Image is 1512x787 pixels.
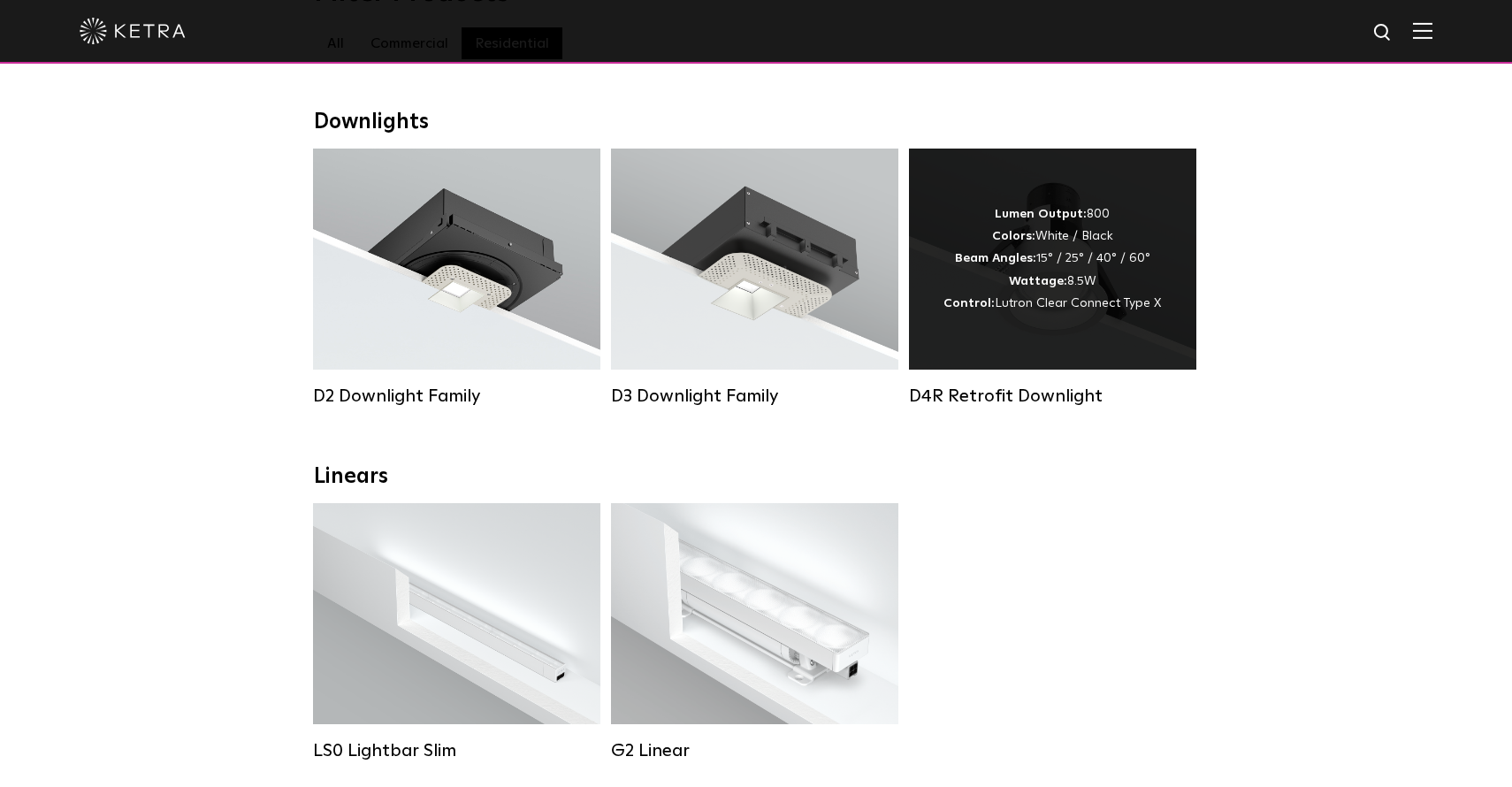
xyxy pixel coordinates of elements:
a: LS0 Lightbar Slim Lumen Output:200 / 350Colors:White / BlackControl:X96 Controller [313,503,600,760]
a: D2 Downlight Family Lumen Output:1200Colors:White / Black / Gloss Black / Silver / Bronze / Silve... [313,149,600,405]
img: Hamburger%20Nav.svg [1413,22,1432,39]
a: D4R Retrofit Downlight Lumen Output:800Colors:White / BlackBeam Angles:15° / 25° / 40° / 60°Watta... [909,149,1196,405]
strong: Beam Angles: [955,252,1036,264]
strong: Control: [943,297,995,309]
div: 800 White / Black 15° / 25° / 40° / 60° 8.5W [943,203,1161,315]
div: Linears [314,464,1198,490]
a: D3 Downlight Family Lumen Output:700 / 900 / 1100Colors:White / Black / Silver / Bronze / Paintab... [611,149,898,405]
div: Downlights [314,110,1198,135]
div: D4R Retrofit Downlight [909,386,1196,407]
img: search icon [1372,22,1394,44]
strong: Colors: [992,230,1035,242]
div: D3 Downlight Family [611,386,898,407]
div: D2 Downlight Family [313,386,600,407]
strong: Wattage: [1009,275,1067,287]
div: LS0 Lightbar Slim [313,740,600,761]
strong: Lumen Output: [995,208,1087,220]
a: G2 Linear Lumen Output:400 / 700 / 1000Colors:WhiteBeam Angles:Flood / [GEOGRAPHIC_DATA] / Narrow... [611,503,898,760]
div: G2 Linear [611,740,898,761]
span: Lutron Clear Connect Type X [995,297,1161,309]
img: ketra-logo-2019-white [80,18,186,44]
